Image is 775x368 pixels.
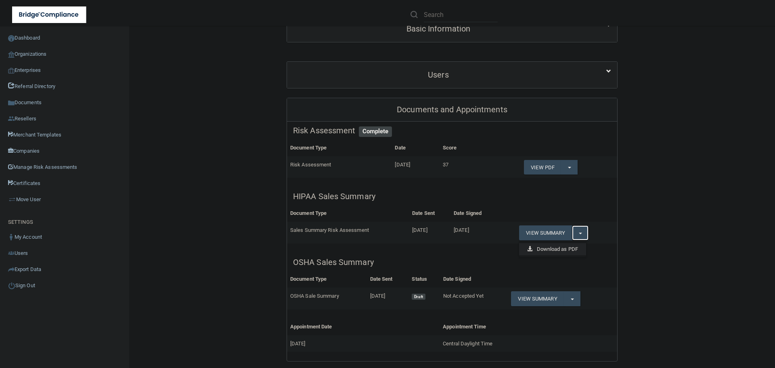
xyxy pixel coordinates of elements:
td: [DATE] [367,288,409,309]
a: Users [293,66,611,84]
label: SETTINGS [8,217,33,227]
td: [DATE] [287,335,440,352]
th: Date Sent [367,271,409,288]
th: Date [392,140,439,156]
img: enterprise.0d942306.png [8,68,15,74]
a: Download as PDF [519,243,586,255]
th: Document Type [287,205,409,222]
th: Document Type [287,140,392,156]
td: Not Accepted Yet [440,288,508,309]
td: Risk Assessment [287,156,392,178]
img: ic_dashboard_dark.d01f4a41.png [8,35,15,42]
td: [DATE] [450,222,500,244]
img: organization-icon.f8decf85.png [8,51,15,58]
img: ic_reseller.de258add.png [8,116,15,122]
img: ic_user_dark.df1a06c3.png [8,234,15,240]
th: Document Type [287,271,367,288]
img: icon-users.e205127d.png [8,250,15,257]
th: Score [440,140,485,156]
td: [DATE] [392,156,439,178]
img: ic-search.3b580494.png [411,11,418,18]
span: Draft [412,294,425,300]
img: briefcase.64adab9b.png [8,196,16,204]
div: Documents and Appointments [287,98,617,122]
img: icon-export.b9366987.png [8,266,15,273]
th: Date Signed [440,271,508,288]
th: Date Sent [409,205,450,222]
h5: Risk Assessment [293,126,611,135]
td: OSHA Sale Summary [287,288,367,309]
th: Appointment Date [287,319,440,335]
img: icon-documents.8dae5593.png [8,100,15,106]
th: Appointment Time [440,319,617,335]
img: bridge_compliance_login_screen.278c3ca4.svg [12,6,86,23]
th: Date Signed [450,205,500,222]
h5: HIPAA Sales Summary [293,192,611,201]
a: View Summary [519,225,572,240]
h5: Basic Information [293,24,584,33]
img: ic_power_dark.7ecde6b1.png [8,282,15,289]
input: Search [424,7,498,22]
td: [DATE] [409,222,450,244]
th: Status [408,271,440,288]
span: Complete [359,126,392,137]
a: View PDF [524,160,561,175]
td: Sales Summary Risk Assessment [287,222,409,244]
a: View Summary [511,291,563,306]
td: 37 [440,156,485,178]
td: Central Daylight Time [440,335,617,352]
h5: Users [293,70,584,79]
h5: OSHA Sales Summary [293,258,611,267]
